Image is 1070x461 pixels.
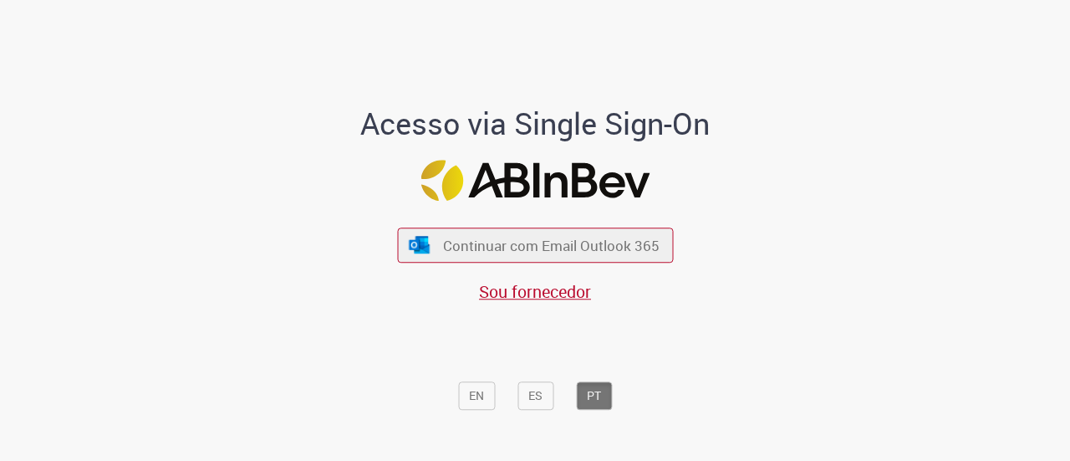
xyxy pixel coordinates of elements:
a: Sou fornecedor [479,280,591,303]
button: ES [517,382,553,410]
button: ícone Azure/Microsoft 360 Continuar com Email Outlook 365 [397,228,673,263]
span: Continuar com Email Outlook 365 [443,236,660,255]
img: ícone Azure/Microsoft 360 [408,236,431,254]
img: Logo ABInBev [420,160,650,201]
h1: Acesso via Single Sign-On [303,107,767,141]
button: PT [576,382,612,410]
button: EN [458,382,495,410]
